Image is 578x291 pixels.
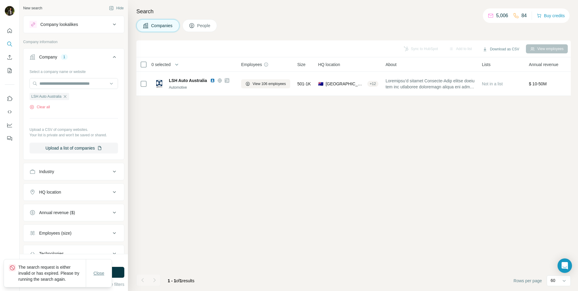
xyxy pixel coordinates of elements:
div: HQ location [39,189,61,195]
span: $ 10-50M [529,81,547,86]
p: 84 [521,12,527,19]
div: Open Intercom Messenger [558,258,572,273]
p: Company information [23,39,124,45]
div: Company lookalikes [40,21,78,27]
img: Logo of LSH Auto Australia [154,79,164,89]
button: Use Surfe API [5,106,14,117]
button: Download as CSV [478,45,523,54]
div: 1 [61,54,68,60]
h4: Search [136,7,571,16]
span: Not in a list [482,81,503,86]
button: Search [5,39,14,49]
span: 🇦🇺 [318,81,323,87]
span: View 106 employees [253,81,286,87]
span: Close [94,270,104,276]
button: Company1 [23,50,124,67]
span: Lists [482,62,491,68]
div: + 12 [367,81,378,87]
img: Avatar [5,6,14,16]
span: LSH Auto Australia [169,77,207,84]
span: 1 - 1 [168,278,176,283]
button: Use Surfe on LinkedIn [5,93,14,104]
div: Employees (size) [39,230,71,236]
span: [GEOGRAPHIC_DATA], [GEOGRAPHIC_DATA] [326,81,365,87]
button: Buy credits [537,11,565,20]
button: Company lookalikes [23,17,124,32]
div: Select a company name or website [30,67,118,74]
button: Enrich CSV [5,52,14,63]
span: of [176,278,180,283]
span: Annual revenue [529,62,558,68]
button: Close [89,268,109,279]
span: Rows per page [514,278,542,284]
button: Clear all [30,104,50,110]
button: Technologies [23,246,124,261]
div: Company [39,54,57,60]
span: Size [297,62,306,68]
button: Employees (size) [23,226,124,240]
p: 60 [551,277,555,283]
span: LSH Auto Australia [31,94,61,99]
button: My lists [5,65,14,76]
div: New search [23,5,42,11]
span: results [168,278,194,283]
span: 501-1K [297,81,311,87]
button: Annual revenue ($) [23,205,124,220]
span: HQ location [318,62,340,68]
button: HQ location [23,185,124,199]
span: Employees [241,62,262,68]
span: Companies [151,23,173,29]
div: 2000 search results remaining [50,258,98,263]
button: Hide [105,4,128,13]
div: Annual revenue ($) [39,210,75,216]
button: View 106 employees [241,79,290,88]
p: Upload a CSV of company websites. [30,127,118,132]
button: Industry [23,164,124,179]
span: 0 selected [151,62,171,68]
p: Your list is private and won't be saved or shared. [30,132,118,138]
div: Technologies [39,251,64,257]
button: Quick start [5,25,14,36]
button: Upload a list of companies [30,143,118,153]
button: Feedback [5,133,14,144]
div: Industry [39,169,54,175]
p: 5,006 [496,12,508,19]
button: Dashboard [5,120,14,131]
span: 1 [180,278,182,283]
span: People [197,23,211,29]
span: Loremipsu’d sitamet Consecte-Adip elitse doeiu tem inc utlaboree doloremagn aliqua eni admin Veni... [386,78,475,90]
span: About [386,62,397,68]
div: Automotive [169,85,234,90]
p: The search request is either invalid or has expired. Please try running the search again. [18,264,86,282]
img: LinkedIn logo [210,78,215,83]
